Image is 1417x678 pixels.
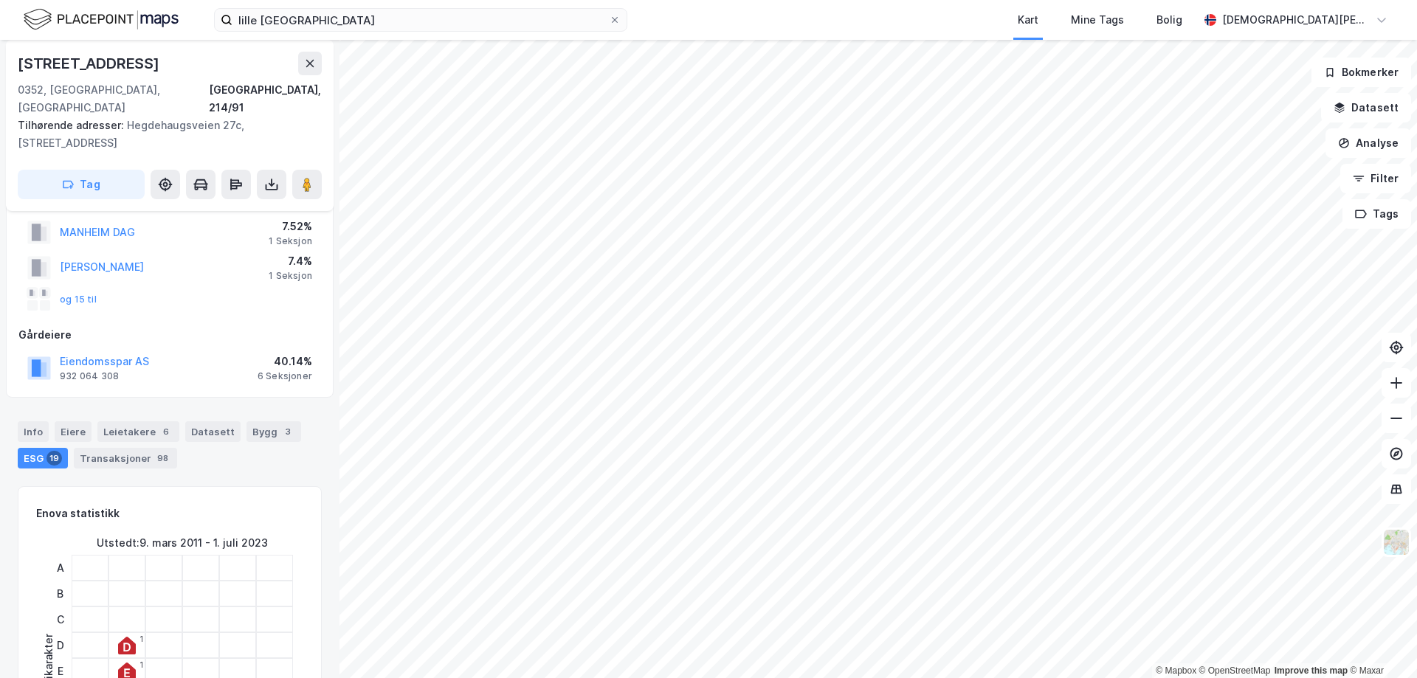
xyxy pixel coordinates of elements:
[60,370,119,382] div: 932 064 308
[18,448,68,468] div: ESG
[18,326,321,344] div: Gårdeiere
[232,9,609,31] input: Søk på adresse, matrikkel, gårdeiere, leietakere eller personer
[1071,11,1124,29] div: Mine Tags
[18,421,49,442] div: Info
[1199,665,1271,676] a: OpenStreetMap
[51,555,69,581] div: A
[269,235,312,247] div: 1 Seksjon
[51,632,69,658] div: D
[18,119,127,131] span: Tilhørende adresser:
[1340,164,1411,193] button: Filter
[1343,607,1417,678] iframe: Chat Widget
[258,353,312,370] div: 40.14%
[1018,11,1038,29] div: Kart
[269,270,312,282] div: 1 Seksjon
[18,170,145,199] button: Tag
[18,81,209,117] div: 0352, [GEOGRAPHIC_DATA], [GEOGRAPHIC_DATA]
[154,451,171,466] div: 98
[18,117,310,152] div: Hegdehaugsveien 27c, [STREET_ADDRESS]
[139,634,143,643] div: 1
[18,52,162,75] div: [STREET_ADDRESS]
[139,660,143,669] div: 1
[51,606,69,632] div: C
[55,421,92,442] div: Eiere
[46,451,62,466] div: 19
[97,421,179,442] div: Leietakere
[258,370,312,382] div: 6 Seksjoner
[269,218,312,235] div: 7.52%
[1311,58,1411,87] button: Bokmerker
[246,421,301,442] div: Bygg
[280,424,295,439] div: 3
[1156,11,1182,29] div: Bolig
[1325,128,1411,158] button: Analyse
[1222,11,1370,29] div: [DEMOGRAPHIC_DATA][PERSON_NAME]
[36,505,120,522] div: Enova statistikk
[1321,93,1411,122] button: Datasett
[24,7,179,32] img: logo.f888ab2527a4732fd821a326f86c7f29.svg
[269,252,312,270] div: 7.4%
[1275,665,1348,676] a: Improve this map
[185,421,241,442] div: Datasett
[1156,665,1196,676] a: Mapbox
[1342,199,1411,229] button: Tags
[159,424,173,439] div: 6
[51,581,69,606] div: B
[209,81,322,117] div: [GEOGRAPHIC_DATA], 214/91
[74,448,177,468] div: Transaksjoner
[1382,528,1410,556] img: Z
[97,534,268,552] div: Utstedt : 9. mars 2011 - 1. juli 2023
